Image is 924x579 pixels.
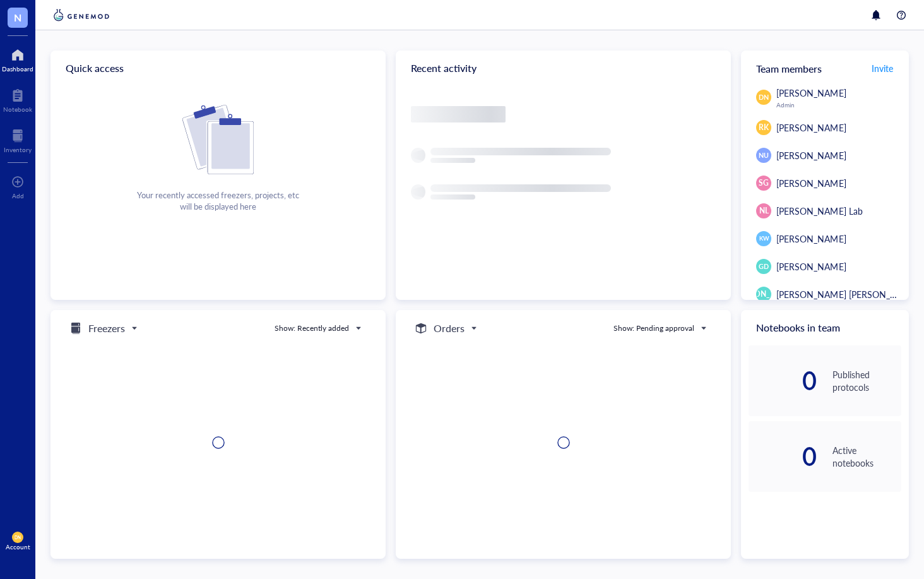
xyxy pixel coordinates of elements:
[733,289,795,300] span: [PERSON_NAME]
[3,105,32,113] div: Notebook
[871,58,894,78] button: Invite
[759,234,769,243] span: KW
[613,323,694,334] div: Show: Pending approval
[396,51,731,86] div: Recent activity
[50,51,386,86] div: Quick access
[776,177,846,189] span: [PERSON_NAME]
[759,150,769,160] span: NU
[776,205,862,217] span: [PERSON_NAME] Lab
[832,444,901,469] div: Active notebooks
[6,543,30,551] div: Account
[4,146,32,153] div: Inventory
[832,368,901,393] div: Published protocols
[759,205,769,217] span: NL
[776,288,918,301] span: [PERSON_NAME] [PERSON_NAME]
[88,321,125,336] h5: Freezers
[759,261,769,272] span: GD
[872,62,893,75] span: Invite
[15,535,21,540] span: DN
[741,310,909,345] div: Notebooks in team
[749,446,817,467] div: 0
[434,321,465,336] h5: Orders
[2,65,33,73] div: Dashboard
[776,101,901,109] div: Admin
[776,87,846,99] span: [PERSON_NAME]
[275,323,349,334] div: Show: Recently added
[759,122,769,133] span: RK
[776,260,846,273] span: [PERSON_NAME]
[4,126,32,153] a: Inventory
[759,92,769,102] span: DN
[741,51,909,86] div: Team members
[182,105,254,174] img: Cf+DiIyRRx+BTSbnYhsZzE9to3+AfuhVxcka4spAAAAAElFTkSuQmCC
[776,232,846,245] span: [PERSON_NAME]
[2,45,33,73] a: Dashboard
[12,192,24,200] div: Add
[776,149,846,162] span: [PERSON_NAME]
[137,189,299,212] div: Your recently accessed freezers, projects, etc will be displayed here
[14,9,21,25] span: N
[759,177,769,189] span: SG
[776,121,846,134] span: [PERSON_NAME]
[3,85,32,113] a: Notebook
[50,8,112,23] img: genemod-logo
[749,371,817,391] div: 0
